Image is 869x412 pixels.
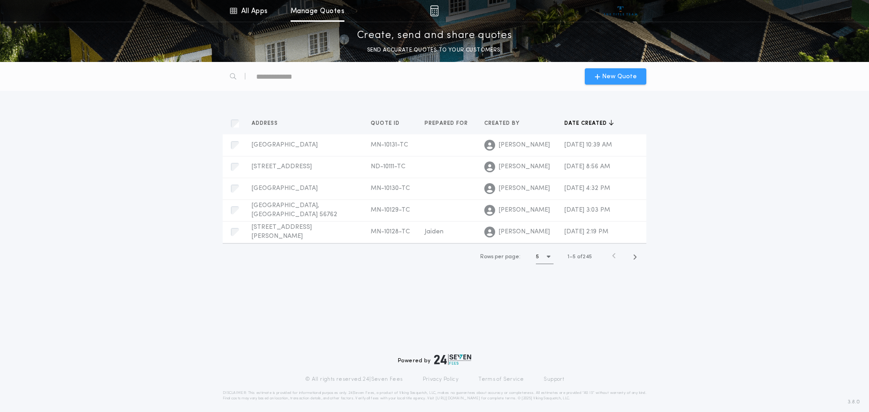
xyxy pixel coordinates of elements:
div: Powered by [398,354,471,365]
span: 5 [573,254,576,260]
a: [URL][DOMAIN_NAME] [435,397,480,400]
span: ND-10111-TC [371,163,406,170]
span: Prepared for [425,120,470,127]
span: MN-10130-TC [371,185,410,192]
span: [DATE] 8:56 AM [564,163,610,170]
a: Privacy Policy [423,376,459,383]
span: [DATE] 2:19 PM [564,228,608,235]
span: [PERSON_NAME] [499,141,550,150]
button: Created by [484,119,526,128]
span: [DATE] 10:39 AM [564,142,612,148]
span: [STREET_ADDRESS] [252,163,312,170]
span: [DATE] 4:32 PM [564,185,610,192]
h1: 5 [536,252,539,261]
a: Terms of Service [478,376,524,383]
button: New Quote [585,68,646,85]
span: MN-10128-TC [371,228,410,235]
span: Quote ID [371,120,401,127]
img: vs-icon [604,6,638,15]
span: [GEOGRAPHIC_DATA] [252,142,318,148]
p: SEND ACCURATE QUOTES TO YOUR CUSTOMERS. [367,46,502,55]
span: Address [252,120,280,127]
p: Create, send and share quotes [357,28,512,43]
img: logo [434,354,471,365]
span: [PERSON_NAME] [499,162,550,171]
span: MN-10131-TC [371,142,408,148]
span: 3.8.0 [848,398,860,406]
span: Created by [484,120,521,127]
span: MN-10129-TC [371,207,410,213]
img: img [430,5,439,16]
span: [GEOGRAPHIC_DATA], [GEOGRAPHIC_DATA] 56762 [252,202,337,218]
span: [GEOGRAPHIC_DATA] [252,185,318,192]
p: © All rights reserved. 24|Seven Fees [305,376,403,383]
span: New Quote [602,72,637,81]
span: [PERSON_NAME] [499,206,550,215]
span: Date created [564,120,609,127]
span: [PERSON_NAME] [499,184,550,193]
span: [PERSON_NAME] [499,227,550,237]
span: 1 [568,254,569,260]
button: 5 [536,250,554,264]
button: Date created [564,119,614,128]
span: [STREET_ADDRESS][PERSON_NAME] [252,224,312,240]
span: of 245 [577,253,592,261]
button: Address [252,119,285,128]
a: Support [544,376,564,383]
span: [DATE] 3:03 PM [564,207,610,213]
span: Rows per page: [480,254,520,260]
button: Quote ID [371,119,406,128]
span: Jaiden [425,228,444,235]
p: DISCLAIMER: This estimate is provided for informational purposes only. 24|Seven Fees, a product o... [223,390,646,401]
